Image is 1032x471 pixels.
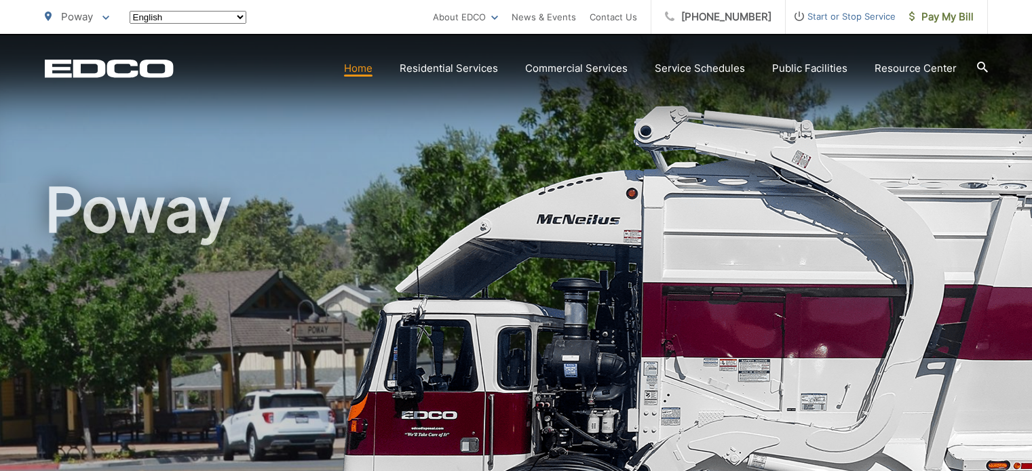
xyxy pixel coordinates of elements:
select: Select a language [130,11,246,24]
a: Service Schedules [655,60,745,77]
a: Contact Us [590,9,637,25]
a: Residential Services [400,60,498,77]
a: Home [344,60,372,77]
a: News & Events [512,9,576,25]
span: Poway [61,10,93,23]
a: Resource Center [875,60,957,77]
a: EDCD logo. Return to the homepage. [45,59,174,78]
span: Pay My Bill [909,9,974,25]
a: Public Facilities [772,60,847,77]
a: About EDCO [433,9,498,25]
a: Commercial Services [525,60,628,77]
